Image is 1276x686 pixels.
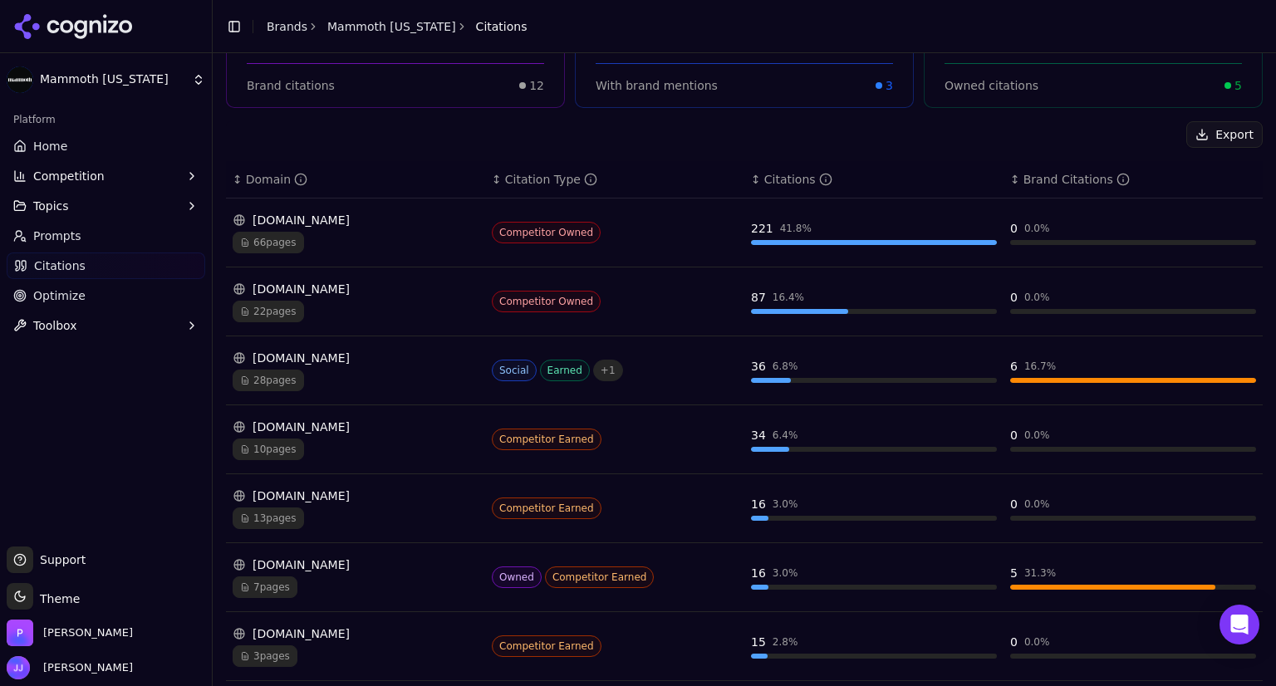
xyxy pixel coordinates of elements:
[485,161,744,198] th: citationTypes
[7,252,205,279] a: Citations
[7,656,133,679] button: Open user button
[1010,289,1018,306] div: 0
[33,198,69,214] span: Topics
[7,133,205,159] a: Home
[1024,635,1050,649] div: 0.0 %
[505,171,597,188] div: Citation Type
[233,301,304,322] span: 22 pages
[751,565,766,581] div: 16
[492,497,601,519] span: Competitor Earned
[1024,429,1050,442] div: 0.0 %
[945,77,1038,94] span: Owned citations
[540,360,590,381] span: Earned
[773,291,804,304] div: 16.4 %
[1004,161,1263,198] th: brandCitationCount
[1010,358,1018,375] div: 6
[33,228,81,244] span: Prompts
[233,507,304,529] span: 13 pages
[773,497,798,511] div: 3.0 %
[233,232,304,253] span: 66 pages
[545,566,655,588] span: Competitor Earned
[233,419,478,435] div: [DOMAIN_NAME]
[751,289,766,306] div: 87
[7,656,30,679] img: Jen Jones
[593,360,623,381] span: + 1
[226,161,485,198] th: domain
[1010,565,1018,581] div: 5
[1010,220,1018,237] div: 0
[233,625,478,642] div: [DOMAIN_NAME]
[773,566,798,580] div: 3.0 %
[751,427,766,443] div: 34
[233,212,478,228] div: [DOMAIN_NAME]
[1024,360,1056,373] div: 16.7 %
[492,171,738,188] div: ↕Citation Type
[744,161,1004,198] th: totalCitationCount
[233,171,478,188] div: ↕Domain
[33,592,80,605] span: Theme
[267,18,527,35] nav: breadcrumb
[492,222,601,243] span: Competitor Owned
[751,220,773,237] div: 221
[1024,222,1050,235] div: 0.0 %
[233,281,478,297] div: [DOMAIN_NAME]
[751,171,997,188] div: ↕Citations
[1024,566,1056,580] div: 31.3 %
[233,488,478,504] div: [DOMAIN_NAME]
[492,291,601,312] span: Competitor Owned
[33,317,77,334] span: Toolbox
[233,576,297,598] span: 7 pages
[492,635,601,657] span: Competitor Earned
[476,18,528,35] span: Citations
[1186,121,1263,148] button: Export
[492,566,542,588] span: Owned
[247,77,335,94] span: Brand citations
[7,223,205,249] a: Prompts
[7,106,205,133] div: Platform
[267,20,307,33] a: Brands
[33,168,105,184] span: Competition
[33,138,67,154] span: Home
[751,358,766,375] div: 36
[780,222,812,235] div: 41.8 %
[886,77,893,94] span: 3
[529,77,544,94] span: 12
[37,660,133,675] span: [PERSON_NAME]
[492,429,601,450] span: Competitor Earned
[233,439,304,460] span: 10 pages
[1220,605,1259,644] div: Open Intercom Messenger
[773,360,798,373] div: 6.8 %
[40,72,185,87] span: Mammoth [US_STATE]
[7,66,33,93] img: Mammoth New York
[7,163,205,189] button: Competition
[43,625,133,640] span: Perrill
[7,312,205,339] button: Toolbox
[246,171,307,188] div: Domain
[7,282,205,309] a: Optimize
[233,370,304,391] span: 28 pages
[1010,496,1018,512] div: 0
[1024,291,1050,304] div: 0.0 %
[1024,497,1050,511] div: 0.0 %
[233,350,478,366] div: [DOMAIN_NAME]
[7,620,33,646] img: Perrill
[7,193,205,219] button: Topics
[34,257,86,274] span: Citations
[751,496,766,512] div: 16
[33,551,86,568] span: Support
[773,429,798,442] div: 6.4 %
[7,620,133,646] button: Open organization switcher
[596,77,718,94] span: With brand mentions
[1234,77,1242,94] span: 5
[1023,171,1130,188] div: Brand Citations
[492,360,537,381] span: Social
[1010,634,1018,650] div: 0
[773,635,798,649] div: 2.8 %
[327,18,456,35] a: Mammoth [US_STATE]
[1010,427,1018,443] div: 0
[751,634,766,650] div: 15
[764,171,832,188] div: Citations
[1010,171,1256,188] div: ↕Brand Citations
[233,556,478,573] div: [DOMAIN_NAME]
[233,645,297,667] span: 3 pages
